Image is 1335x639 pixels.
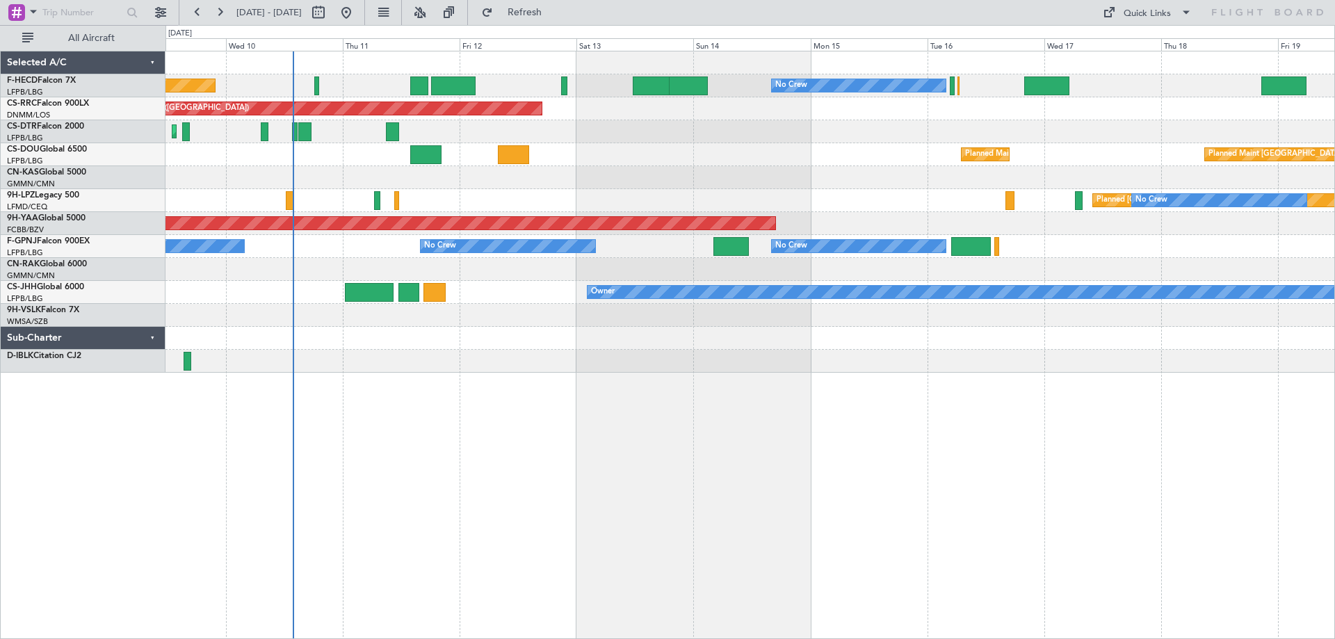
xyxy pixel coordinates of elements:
[343,38,460,51] div: Thu 11
[7,352,81,360] a: D-IBLKCitation CJ2
[7,156,43,166] a: LFPB/LBG
[7,87,43,97] a: LFPB/LBG
[7,225,44,235] a: FCBB/BZV
[7,179,55,189] a: GMMN/CMN
[7,214,86,223] a: 9H-YAAGlobal 5000
[7,145,87,154] a: CS-DOUGlobal 6500
[7,191,79,200] a: 9H-LPZLegacy 500
[7,110,50,120] a: DNMM/LOS
[7,237,90,245] a: F-GPNJFalcon 900EX
[7,352,33,360] span: D-IBLK
[928,38,1044,51] div: Tue 16
[460,38,576,51] div: Fri 12
[7,248,43,258] a: LFPB/LBG
[775,236,807,257] div: No Crew
[1096,1,1199,24] button: Quick Links
[591,282,615,302] div: Owner
[775,75,807,96] div: No Crew
[496,8,554,17] span: Refresh
[15,27,151,49] button: All Aircraft
[168,28,192,40] div: [DATE]
[7,316,48,327] a: WMSA/SZB
[811,38,928,51] div: Mon 15
[7,283,84,291] a: CS-JHHGlobal 6000
[42,2,122,23] input: Trip Number
[7,237,37,245] span: F-GPNJ
[475,1,558,24] button: Refresh
[7,76,38,85] span: F-HECD
[7,306,41,314] span: 9H-VSLK
[1135,190,1167,211] div: No Crew
[176,121,337,142] div: Planned Maint Mugla ([GEOGRAPHIC_DATA])
[7,145,40,154] span: CS-DOU
[1044,38,1161,51] div: Wed 17
[7,202,47,212] a: LFMD/CEQ
[7,260,40,268] span: CN-RAK
[7,214,38,223] span: 9H-YAA
[7,99,89,108] a: CS-RRCFalcon 900LX
[7,168,86,177] a: CN-KASGlobal 5000
[7,260,87,268] a: CN-RAKGlobal 6000
[226,38,343,51] div: Wed 10
[1124,7,1171,21] div: Quick Links
[109,38,226,51] div: Tue 9
[236,6,302,19] span: [DATE] - [DATE]
[7,191,35,200] span: 9H-LPZ
[424,236,456,257] div: No Crew
[7,168,39,177] span: CN-KAS
[7,270,55,281] a: GMMN/CMN
[965,144,1184,165] div: Planned Maint [GEOGRAPHIC_DATA] ([GEOGRAPHIC_DATA])
[7,99,37,108] span: CS-RRC
[693,38,810,51] div: Sun 14
[7,122,84,131] a: CS-DTRFalcon 2000
[1097,190,1293,211] div: Planned [GEOGRAPHIC_DATA] ([GEOGRAPHIC_DATA])
[7,306,79,314] a: 9H-VSLKFalcon 7X
[7,122,37,131] span: CS-DTR
[7,283,37,291] span: CS-JHH
[7,133,43,143] a: LFPB/LBG
[7,76,76,85] a: F-HECDFalcon 7X
[36,33,147,43] span: All Aircraft
[7,293,43,304] a: LFPB/LBG
[576,38,693,51] div: Sat 13
[1161,38,1278,51] div: Thu 18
